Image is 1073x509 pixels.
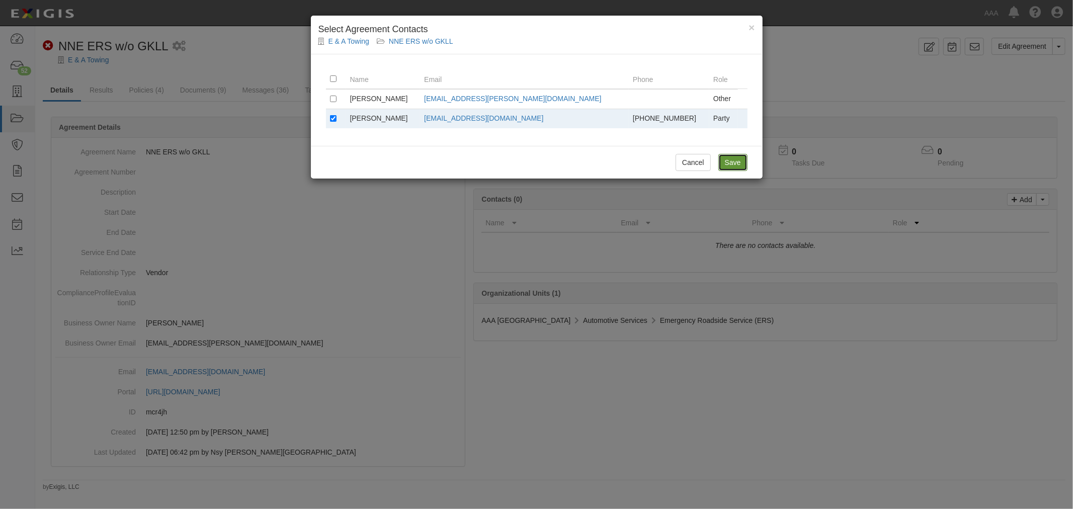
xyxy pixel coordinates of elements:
[346,69,421,89] th: Name
[318,23,755,36] h4: Select Agreement Contacts
[346,109,421,128] td: [PERSON_NAME]
[328,37,369,45] a: E & A Towing
[749,22,755,33] span: ×
[389,37,453,45] a: NNE ERS w/o GKLL
[709,89,738,109] td: Other
[346,89,421,109] td: [PERSON_NAME]
[420,69,629,89] th: Email
[629,69,709,89] th: Phone
[629,109,709,128] td: [PHONE_NUMBER]
[676,154,711,171] button: Cancel
[718,154,748,171] input: Save
[709,109,738,128] td: Party
[424,95,601,103] a: [EMAIL_ADDRESS][PERSON_NAME][DOMAIN_NAME]
[424,114,543,122] a: [EMAIL_ADDRESS][DOMAIN_NAME]
[709,69,738,89] th: Role
[749,22,755,33] button: Close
